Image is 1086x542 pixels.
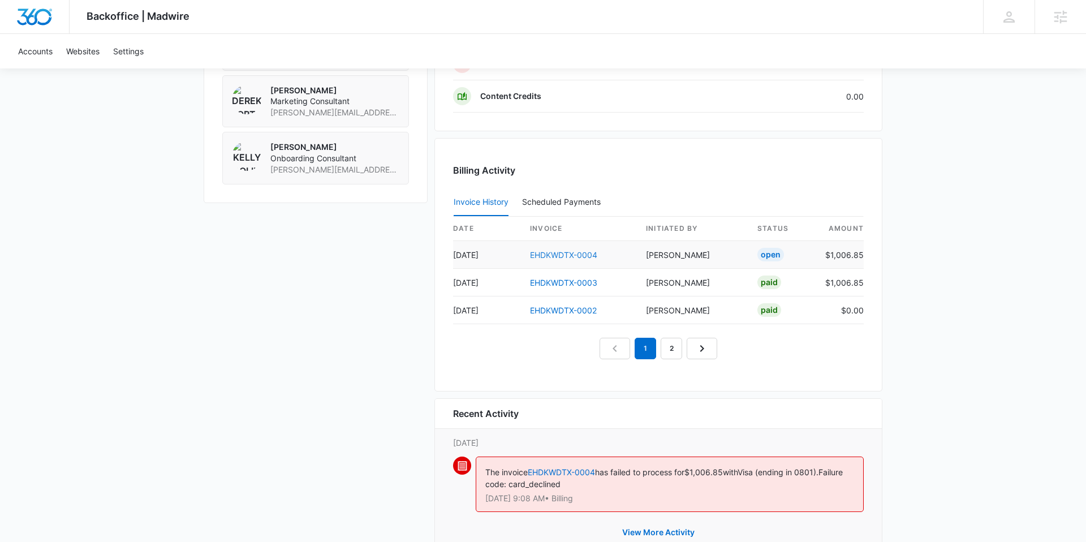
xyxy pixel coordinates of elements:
div: Open [757,248,784,261]
th: Initiated By [637,217,748,241]
td: [DATE] [453,241,521,269]
a: EHDKWDTX-0002 [530,306,597,315]
a: Accounts [11,34,59,68]
td: $0.00 [816,296,864,324]
span: Visa (ending in 0801). [738,467,818,477]
span: has failed to process for [595,467,684,477]
h6: Recent Activity [453,407,519,420]
h3: Billing Activity [453,164,864,177]
span: The invoice [485,467,528,477]
th: status [748,217,816,241]
td: [DATE] [453,269,521,296]
em: 1 [635,338,656,359]
th: invoice [521,217,637,241]
img: Derek Fortier [232,85,261,114]
div: Paid [757,303,781,317]
span: [PERSON_NAME][EMAIL_ADDRESS][PERSON_NAME][DOMAIN_NAME] [270,164,399,175]
a: Page 2 [661,338,682,359]
td: $1,006.85 [816,269,864,296]
p: [PERSON_NAME] [270,141,399,153]
a: Settings [106,34,150,68]
span: Marketing Consultant [270,96,399,107]
p: [DATE] 9:08 AM • Billing [485,494,854,502]
a: Websites [59,34,106,68]
td: [PERSON_NAME] [637,296,748,324]
th: amount [816,217,864,241]
a: Next Page [687,338,717,359]
span: [PERSON_NAME][EMAIL_ADDRESS][PERSON_NAME][DOMAIN_NAME] [270,107,399,118]
div: Paid [757,276,781,289]
td: [DATE] [453,296,521,324]
p: [PERSON_NAME] [270,85,399,96]
p: [DATE] [453,437,864,449]
div: Scheduled Payments [522,198,605,206]
span: with [723,467,738,477]
span: Onboarding Consultant [270,153,399,164]
a: EHDKWDTX-0003 [530,278,597,287]
button: Invoice History [454,189,508,216]
td: [PERSON_NAME] [637,269,748,296]
a: EHDKWDTX-0004 [528,467,595,477]
td: [PERSON_NAME] [637,241,748,269]
p: Content Credits [480,91,541,102]
img: Kelly Bolin [232,141,261,171]
td: 0.00 [744,80,864,113]
a: EHDKWDTX-0004 [530,250,597,260]
nav: Pagination [600,338,717,359]
span: Backoffice | Madwire [87,10,189,22]
th: date [453,217,521,241]
td: $1,006.85 [816,241,864,269]
span: $1,006.85 [684,467,723,477]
